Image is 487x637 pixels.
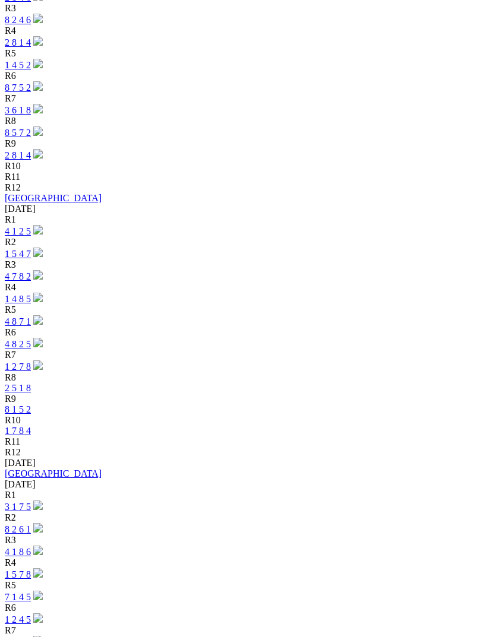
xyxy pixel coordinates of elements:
div: R6 [5,71,482,81]
div: R2 [5,512,482,523]
div: R8 [5,372,482,383]
img: play-circle.svg [33,248,43,257]
div: R11 [5,172,482,182]
img: play-circle.svg [33,14,43,23]
div: R3 [5,3,482,14]
div: R11 [5,436,482,447]
div: R7 [5,350,482,360]
div: [DATE] [5,479,482,490]
a: 3 1 7 5 [5,502,31,512]
a: 2 5 1 8 [5,383,31,393]
div: R12 [5,447,482,458]
a: 1 7 8 4 [5,426,31,436]
img: play-circle.svg [33,338,43,347]
img: play-circle.svg [33,568,43,578]
a: 2 8 1 4 [5,37,31,47]
img: play-circle.svg [33,293,43,302]
a: [GEOGRAPHIC_DATA] [5,468,102,478]
img: play-circle.svg [33,270,43,280]
a: 4 8 7 1 [5,316,31,327]
img: play-circle.svg [33,546,43,555]
div: R10 [5,161,482,172]
div: R9 [5,394,482,404]
div: R9 [5,138,482,149]
img: play-circle.svg [33,225,43,234]
div: R8 [5,116,482,126]
a: 1 4 8 5 [5,294,31,304]
img: play-circle.svg [33,500,43,510]
div: R1 [5,490,482,500]
a: 8 1 5 2 [5,404,31,414]
img: play-circle.svg [33,104,43,113]
a: 8 2 4 6 [5,15,31,25]
a: 7 1 4 5 [5,592,31,602]
div: R5 [5,305,482,315]
div: R6 [5,327,482,338]
a: 1 5 4 7 [5,249,31,259]
img: play-circle.svg [33,613,43,623]
a: 3 6 1 8 [5,105,31,115]
img: play-circle.svg [33,126,43,136]
a: 8 5 7 2 [5,128,31,138]
div: R5 [5,48,482,59]
a: 4 8 2 5 [5,339,31,349]
img: play-circle.svg [33,591,43,600]
a: 1 4 5 2 [5,60,31,70]
a: [GEOGRAPHIC_DATA] [5,193,102,203]
img: play-circle.svg [33,149,43,159]
div: R7 [5,625,482,636]
div: R4 [5,26,482,36]
img: play-circle.svg [33,315,43,325]
img: play-circle.svg [33,36,43,46]
a: 4 7 8 2 [5,271,31,281]
div: R1 [5,214,482,225]
div: R3 [5,535,482,546]
a: 4 1 2 5 [5,226,31,236]
img: play-circle.svg [33,360,43,370]
div: R2 [5,237,482,248]
div: R6 [5,603,482,613]
div: R4 [5,557,482,568]
img: play-circle.svg [33,59,43,68]
a: 2 8 1 4 [5,150,31,160]
div: R3 [5,259,482,270]
a: 1 5 7 8 [5,569,31,579]
a: 1 2 7 8 [5,362,31,372]
div: R10 [5,415,482,426]
div: R4 [5,282,482,293]
a: 1 2 4 5 [5,614,31,625]
div: R7 [5,93,482,104]
img: play-circle.svg [33,81,43,91]
a: 8 7 5 2 [5,83,31,93]
a: 4 1 8 6 [5,547,31,557]
a: 8 2 6 1 [5,524,31,534]
div: R5 [5,580,482,591]
img: play-circle.svg [33,523,43,533]
div: R12 [5,182,482,193]
div: [DATE] [5,204,482,214]
div: [DATE] [5,458,482,468]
